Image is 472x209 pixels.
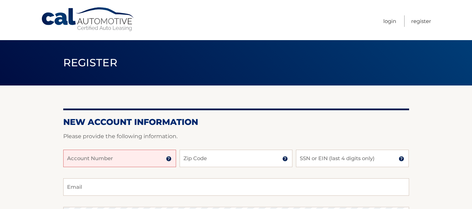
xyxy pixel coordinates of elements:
[296,150,409,167] input: SSN or EIN (last 4 digits only)
[282,156,288,162] img: tooltip.svg
[63,150,176,167] input: Account Number
[63,132,409,141] p: Please provide the following information.
[41,7,135,32] a: Cal Automotive
[63,56,118,69] span: Register
[166,156,172,162] img: tooltip.svg
[399,156,404,162] img: tooltip.svg
[383,15,396,27] a: Login
[411,15,431,27] a: Register
[63,178,409,196] input: Email
[180,150,292,167] input: Zip Code
[63,117,409,127] h2: New Account Information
